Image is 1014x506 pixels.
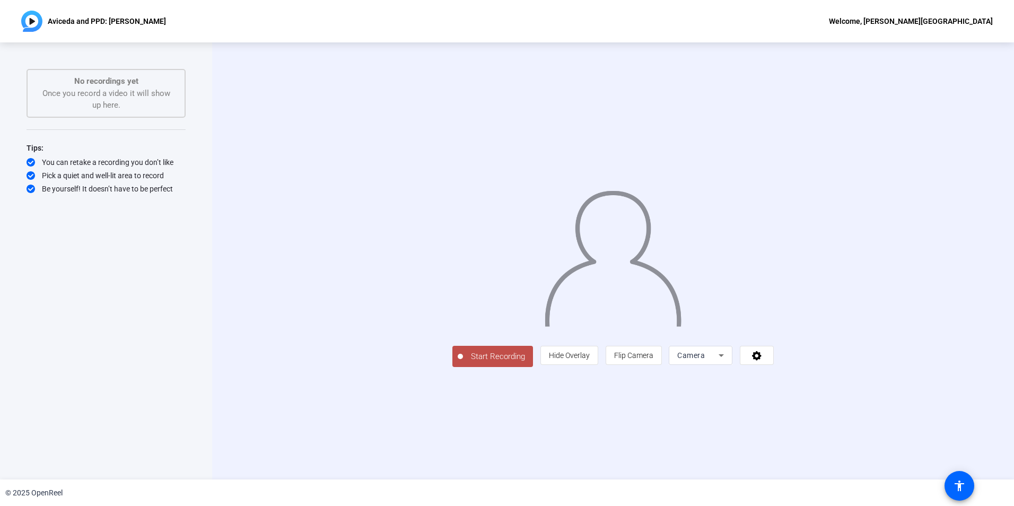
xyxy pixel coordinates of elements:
[606,346,662,365] button: Flip Camera
[544,182,683,327] img: overlay
[27,142,186,154] div: Tips:
[452,346,533,367] button: Start Recording
[38,75,174,88] p: No recordings yet
[677,351,705,360] span: Camera
[38,75,174,111] div: Once you record a video it will show up here.
[549,351,590,360] span: Hide Overlay
[614,351,653,360] span: Flip Camera
[48,15,166,28] p: Aviceda and PPD: [PERSON_NAME]
[27,184,186,194] div: Be yourself! It doesn’t have to be perfect
[5,487,63,499] div: © 2025 OpenReel
[27,157,186,168] div: You can retake a recording you don’t like
[540,346,598,365] button: Hide Overlay
[27,170,186,181] div: Pick a quiet and well-lit area to record
[463,351,533,363] span: Start Recording
[829,15,993,28] div: Welcome, [PERSON_NAME][GEOGRAPHIC_DATA]
[21,11,42,32] img: OpenReel logo
[810,440,1001,493] iframe: Drift Widget Chat Controller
